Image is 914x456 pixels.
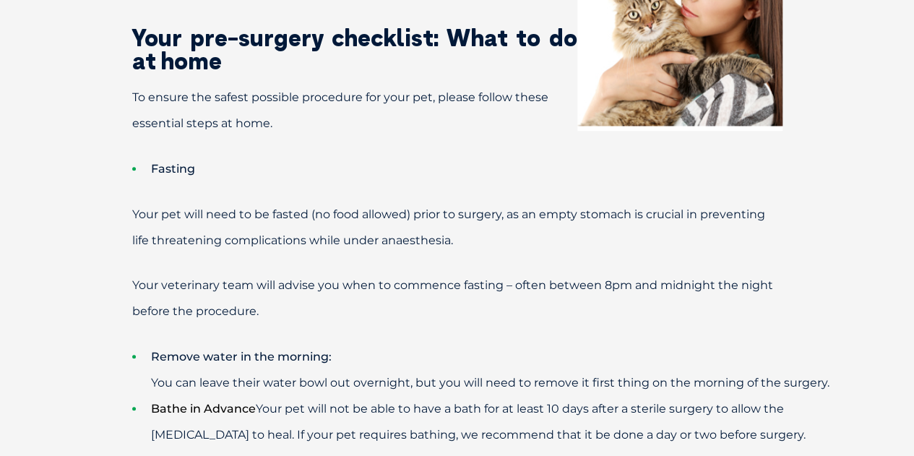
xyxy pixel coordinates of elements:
span: Your pet will not be able to have a bath for at least 10 days after a sterile surgery to allow th... [151,402,806,442]
span: Your veterinary team will advise you when to commence fasting – often between 8pm and midnight th... [132,278,773,318]
span: You can leave their water bowl out overnight, but you will need to remove it first thing on the m... [151,376,829,390]
span: Your pet will need to be fasted (no food allowed) prior to surgery, as an empty stomach is crucia... [132,207,765,247]
li: Fasting [132,156,833,182]
li: Remove water in the morning: [132,344,833,396]
span: To ensure the safest possible procedure for your pet, please follow these essential steps at home. [132,90,548,130]
span: Bathe in Advance [151,402,256,416]
h2: Your pre-surgery checklist: What to do at home [82,26,833,72]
